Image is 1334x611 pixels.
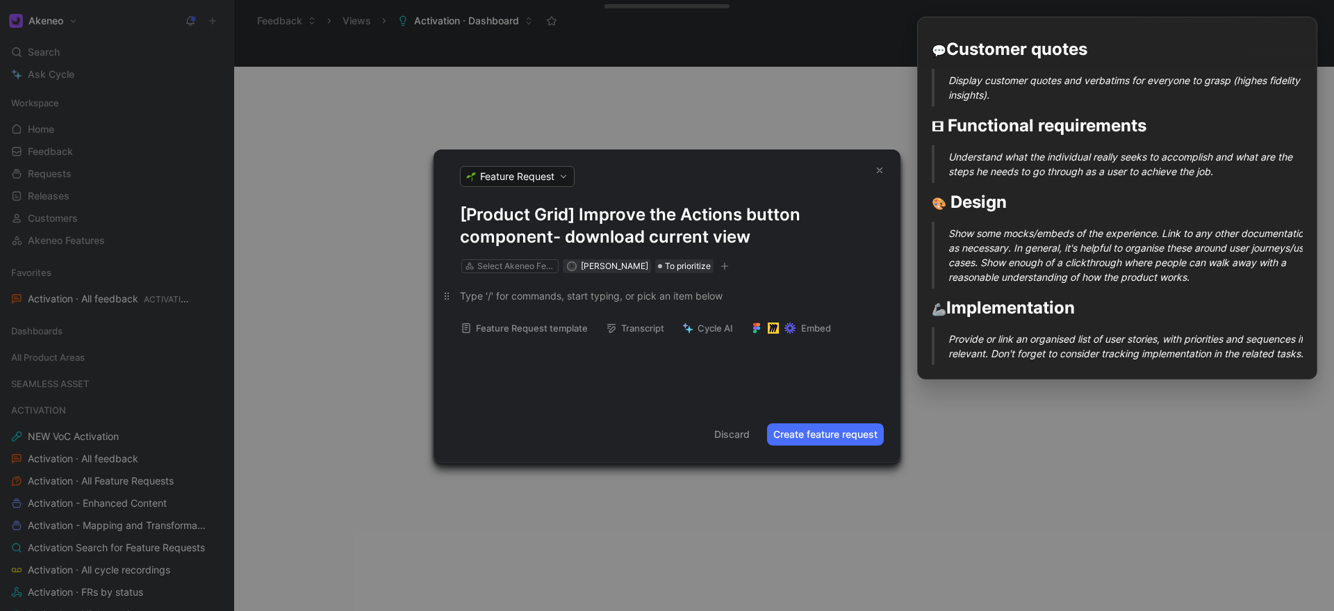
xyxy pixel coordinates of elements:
div: To prioritize [655,259,714,273]
button: Transcript [600,318,670,338]
button: Feature Request template [454,318,594,338]
div: R [568,262,575,270]
div: Select Akeneo Feature [477,259,555,273]
button: Cycle AI [676,318,739,338]
span: To prioritize [665,259,711,273]
button: Create feature request [767,423,884,446]
span: Feature Request [480,170,554,184]
button: Embed [745,318,837,338]
h1: [Product Grid] Improve the Actions button component- download current view [460,204,874,248]
span: [PERSON_NAME] [581,261,648,271]
button: Discard [708,423,756,446]
img: 🌱 [466,172,476,181]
